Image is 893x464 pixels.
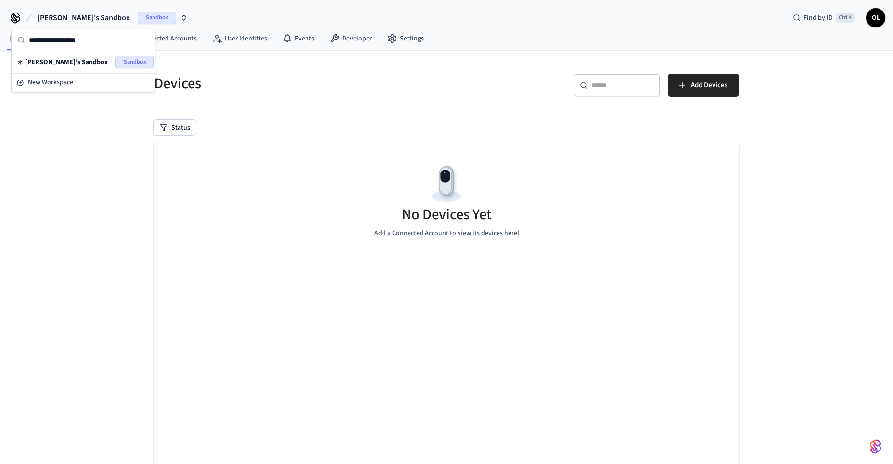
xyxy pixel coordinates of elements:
[866,8,885,27] button: OL
[425,162,468,206] img: Devices Empty State
[13,75,154,91] button: New Workspace
[402,205,492,225] h5: No Devices Yet
[117,30,204,47] a: Connected Accounts
[380,30,432,47] a: Settings
[2,30,52,47] a: Devices
[204,30,275,47] a: User Identities
[691,79,727,92] span: Add Devices
[785,9,862,27] div: Find by IDCtrl K
[154,120,196,135] button: Status
[115,56,154,68] span: Sandbox
[28,78,73,88] span: New Workspace
[12,51,155,73] div: Suggestions
[804,13,833,23] span: Find by ID
[867,9,884,27] span: OL
[38,12,130,24] span: [PERSON_NAME]'s Sandbox
[322,30,380,47] a: Developer
[836,13,855,23] span: Ctrl K
[275,30,322,47] a: Events
[374,228,519,239] p: Add a Connected Account to view its devices here!
[870,439,881,454] img: SeamLogoGradient.69752ec5.svg
[138,12,176,24] span: Sandbox
[668,74,739,97] button: Add Devices
[154,74,441,93] h5: Devices
[25,57,108,67] span: [PERSON_NAME]'s Sandbox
